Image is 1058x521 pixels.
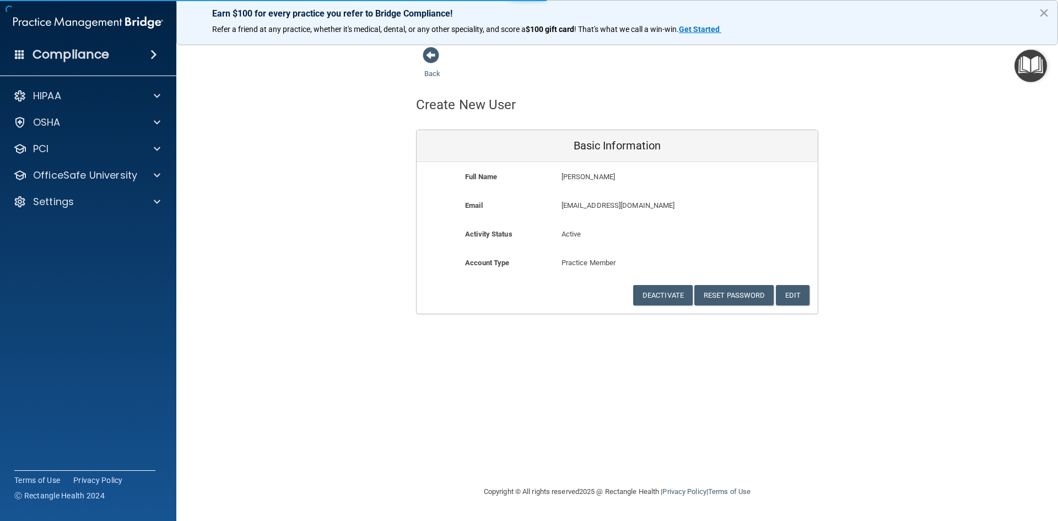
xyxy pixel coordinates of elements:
[694,285,774,305] button: Reset Password
[416,98,516,112] h4: Create New User
[633,285,693,305] button: Deactivate
[1014,50,1047,82] button: Open Resource Center
[13,116,160,129] a: OSHA
[662,487,706,496] a: Privacy Policy
[33,195,74,208] p: Settings
[526,25,574,34] strong: $100 gift card
[679,25,720,34] strong: Get Started
[776,285,809,305] button: Edit
[33,47,109,62] h4: Compliance
[562,228,673,241] p: Active
[13,169,160,182] a: OfficeSafe University
[14,490,105,501] span: Ⓒ Rectangle Health 2024
[13,195,160,208] a: Settings
[679,25,721,34] a: Get Started
[33,142,48,155] p: PCI
[562,170,737,184] p: [PERSON_NAME]
[574,25,679,34] span: ! That's what we call a win-win.
[424,56,440,78] a: Back
[708,487,751,496] a: Terms of Use
[1039,4,1049,22] button: Close
[33,89,61,103] p: HIPAA
[212,25,526,34] span: Refer a friend at any practice, whether it's medical, dental, or any other speciality, and score a
[562,256,673,270] p: Practice Member
[465,173,497,181] b: Full Name
[465,201,483,210] b: Email
[14,475,60,486] a: Terms of Use
[33,169,137,182] p: OfficeSafe University
[416,474,818,509] div: Copyright © All rights reserved 2025 @ Rectangle Health | |
[13,89,160,103] a: HIPAA
[13,142,160,155] a: PCI
[73,475,123,486] a: Privacy Policy
[33,116,61,129] p: OSHA
[465,259,509,267] b: Account Type
[562,199,737,212] p: [EMAIL_ADDRESS][DOMAIN_NAME]
[13,12,163,34] img: PMB logo
[465,230,512,238] b: Activity Status
[212,8,1022,19] p: Earn $100 for every practice you refer to Bridge Compliance!
[417,130,818,162] div: Basic Information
